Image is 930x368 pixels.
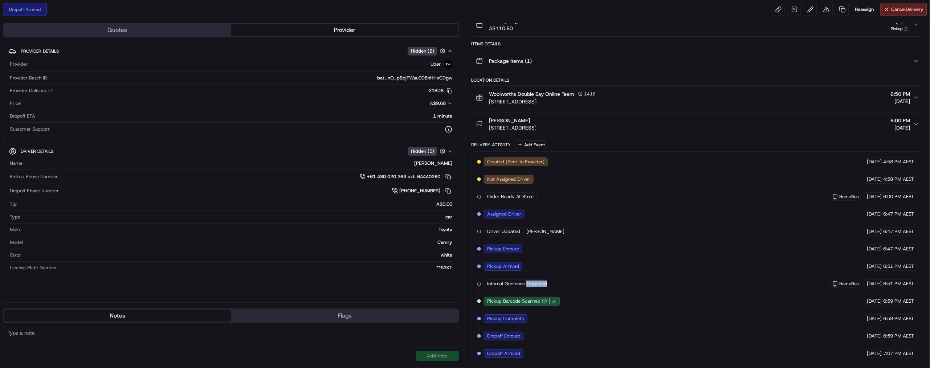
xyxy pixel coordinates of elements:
[891,98,910,105] span: [DATE]
[21,148,53,154] span: Driver Details
[25,157,119,164] div: Start new chat
[867,176,882,183] span: [DATE]
[10,87,53,94] span: Provider Delivery ID
[487,228,520,235] span: Driver Updated
[38,113,452,119] div: 1 minute
[891,124,910,131] span: [DATE]
[889,18,910,32] button: Pickup
[23,214,452,220] div: car
[526,228,564,235] span: [PERSON_NAME]
[9,145,453,157] button: Driver DetailsHidden (5)
[15,193,56,200] span: Knowledge Base
[884,211,914,217] span: 6:47 PM AEST
[7,116,132,128] p: Welcome 👋
[867,333,882,339] span: [DATE]
[867,246,882,252] span: [DATE]
[399,188,440,194] span: [PHONE_NUMBER]
[832,281,859,287] button: HomeRun
[19,134,131,142] input: Got a question? Start typing here...
[10,61,28,68] span: Provider
[487,176,530,183] span: Not Assigned Driver
[69,193,117,200] span: API Documentation
[884,263,914,270] span: 6:51 PM AEST
[884,246,914,252] span: 6:47 PM AEST
[10,160,23,167] span: Name
[489,90,574,98] span: Woolworths Double Bay Online Team
[487,211,521,217] span: Assigned Driver
[867,193,882,200] span: [DATE]
[891,90,910,98] span: 6:50 PM
[9,45,453,57] button: Provider DetailsHidden (2)
[471,142,511,148] div: Delivery Activity
[487,281,547,287] span: Internal Geofence Triggered
[884,228,914,235] span: 6:47 PM AEST
[10,226,21,233] span: Make
[7,157,20,170] img: 1736555255976-a54dd68f-1ca7-489b-9aae-adbdc363a1c4
[123,159,132,168] button: Start new chat
[487,298,547,304] button: Pickup Barcode Scanned
[10,173,58,180] span: Pickup Phone Number
[10,265,57,271] span: License Plate Number
[429,87,452,94] button: 21BD8
[855,6,874,13] span: Reassign
[489,98,598,105] span: [STREET_ADDRESS]
[58,190,119,203] a: 💻API Documentation
[367,173,440,180] span: +61 480 020 263 ext. 64440260
[515,140,547,149] button: Add Event
[26,239,452,246] div: Camry
[884,350,914,357] span: 7:07 PM AEST
[25,160,452,167] div: [PERSON_NAME]
[24,226,452,233] div: Toyota
[388,100,452,107] button: A$9.68
[20,201,452,208] div: A$0.00
[10,113,35,119] span: Dropoff ETA
[584,91,596,97] span: 1416
[489,57,532,65] span: Package Items ( 1 )
[51,210,88,216] a: Powered byPylon
[884,298,914,304] span: 6:59 PM AEST
[487,193,534,200] span: Order Ready At Store
[867,315,882,322] span: [DATE]
[10,239,23,246] span: Model
[892,6,924,13] span: Cancel Delivery
[10,100,21,107] span: Price
[4,24,231,36] button: Quotes
[489,124,537,131] span: [STREET_ADDRESS]
[10,201,17,208] span: Tip
[487,159,544,165] span: Created (Sent To Provider)
[472,86,923,110] button: Woolworths Double Bay Online Team1416[STREET_ADDRESS]6:50 PM[DATE]
[487,246,519,252] span: Pickup Enroute
[852,3,877,16] button: Reassign
[392,187,452,195] a: [PHONE_NUMBER]
[867,228,882,235] span: [DATE]
[884,315,914,322] span: 6:59 PM AEST
[884,159,914,165] span: 4:58 PM AEST
[10,252,21,258] span: Color
[24,252,452,258] div: white
[411,148,434,155] span: Hidden ( 5 )
[408,147,447,156] button: Hidden (5)
[889,26,910,32] div: Pickup
[884,176,914,183] span: 4:58 PM AEST
[487,315,524,322] span: Pickup Complete
[487,350,520,357] span: Dropoff Arrived
[867,159,882,165] span: [DATE]
[231,24,459,36] button: Provider
[411,48,434,54] span: Hidden ( 2 )
[10,126,50,132] span: Customer Support
[430,100,446,106] span: A$9.68
[472,49,923,73] button: Package Items (1)
[487,263,519,270] span: Pickup Arrived
[840,281,859,287] span: HomeRun
[4,190,58,203] a: 📗Knowledge Base
[840,194,859,200] span: HomeRun
[360,173,452,181] a: +61 480 020 263 ext. 64440260
[891,117,910,124] span: 8:00 PM
[487,333,520,339] span: Dropoff Enroute
[867,350,882,357] span: [DATE]
[471,77,924,83] div: Location Details
[61,193,67,199] div: 💻
[231,310,459,322] button: Flags
[867,298,882,304] span: [DATE]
